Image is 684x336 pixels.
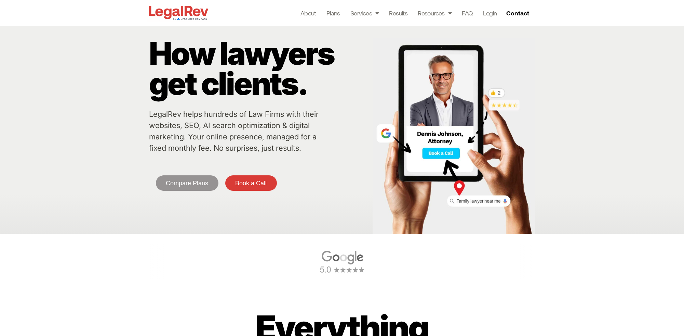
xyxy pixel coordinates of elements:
[504,8,534,18] a: Contact
[300,8,497,18] nav: Menu
[326,8,340,18] a: Plans
[149,38,369,99] p: How lawyers get clients.
[235,180,267,186] span: Book a Call
[147,244,537,279] div: Carousel
[462,244,537,279] div: 3 / 6
[166,180,208,186] span: Compare Plans
[149,110,319,152] a: LegalRev helps hundreds of Law Firms with their websites, SEO, AI search optimization & digital m...
[350,8,379,18] a: Services
[462,8,473,18] a: FAQ
[506,10,529,16] span: Contact
[300,8,316,18] a: About
[383,244,458,279] div: 2 / 6
[418,8,452,18] a: Resources
[389,8,407,18] a: Results
[225,175,277,191] a: Book a Call
[156,175,218,191] a: Compare Plans
[305,244,380,279] div: 1 / 6
[483,8,497,18] a: Login
[226,244,301,279] div: 6 / 6
[147,244,223,279] div: 5 / 6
